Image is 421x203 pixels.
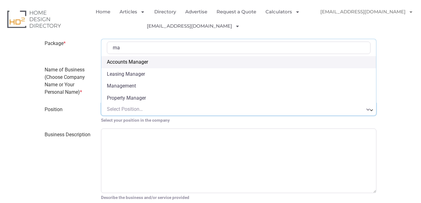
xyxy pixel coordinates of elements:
a: [EMAIL_ADDRESS][DOMAIN_NAME] [314,5,419,19]
a: Home [96,5,110,19]
a: Advertise [185,5,207,19]
nav: Menu [86,5,314,33]
li: Management [101,80,376,92]
li: Leasing Manager [101,68,376,80]
a: Calculators [265,5,300,19]
nav: Menu [314,5,416,33]
a: Articles [120,5,145,19]
img: Wilson Bradley [244,19,258,33]
span: Select Position… [107,106,143,112]
li: Accounts Manager [101,56,376,68]
label: Position [41,103,98,124]
label: Package [41,40,98,58]
a: [EMAIL_ADDRESS][DOMAIN_NAME] [147,19,240,33]
small: Describe the business and/or service provided [101,194,376,201]
img: Wilson Bradley [314,19,328,33]
a: Directory [154,5,176,19]
small: Select your position in the company [101,117,376,123]
li: Property Manager [101,92,376,104]
a: Request a Quote [217,5,256,19]
label: Name of Business (Choose Company Name or Your Personal Name) [41,64,98,98]
label: Business Description [41,129,98,201]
